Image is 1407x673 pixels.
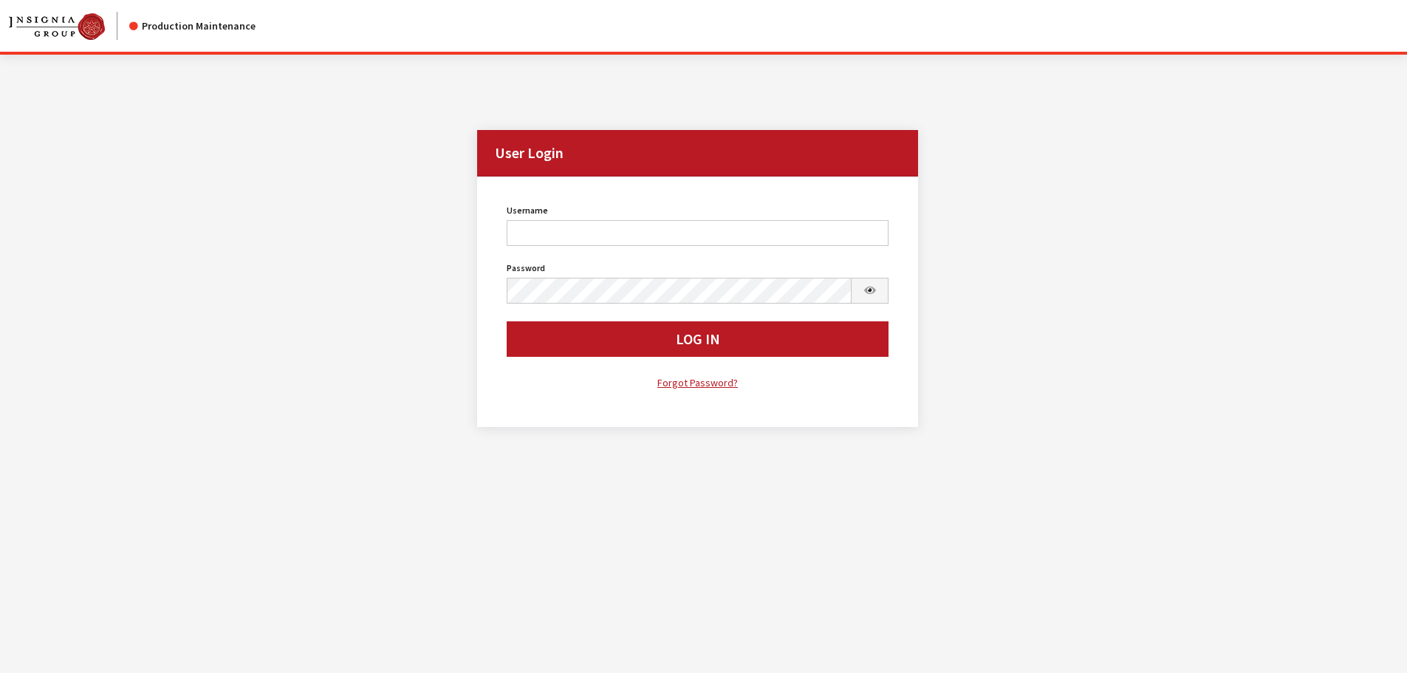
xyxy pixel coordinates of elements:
img: Catalog Maintenance [9,13,105,40]
a: Insignia Group logo [9,12,129,40]
label: Username [507,204,548,217]
a: Forgot Password? [507,375,889,392]
button: Show Password [851,278,889,304]
div: Production Maintenance [129,18,256,34]
button: Log In [507,321,889,357]
label: Password [507,262,545,275]
h2: User Login [477,130,919,177]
